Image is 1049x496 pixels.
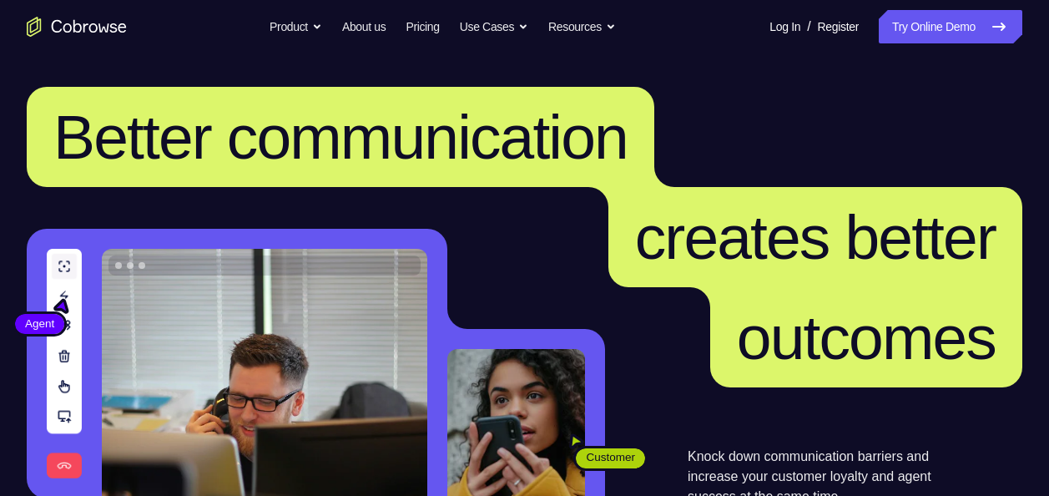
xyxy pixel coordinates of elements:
[879,10,1022,43] a: Try Online Demo
[548,10,616,43] button: Resources
[270,10,322,43] button: Product
[769,10,800,43] a: Log In
[635,202,996,272] span: creates better
[460,10,528,43] button: Use Cases
[342,10,386,43] a: About us
[818,10,859,43] a: Register
[406,10,439,43] a: Pricing
[807,17,810,37] span: /
[27,17,127,37] a: Go to the home page
[737,302,996,372] span: outcomes
[53,102,628,172] span: Better communication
